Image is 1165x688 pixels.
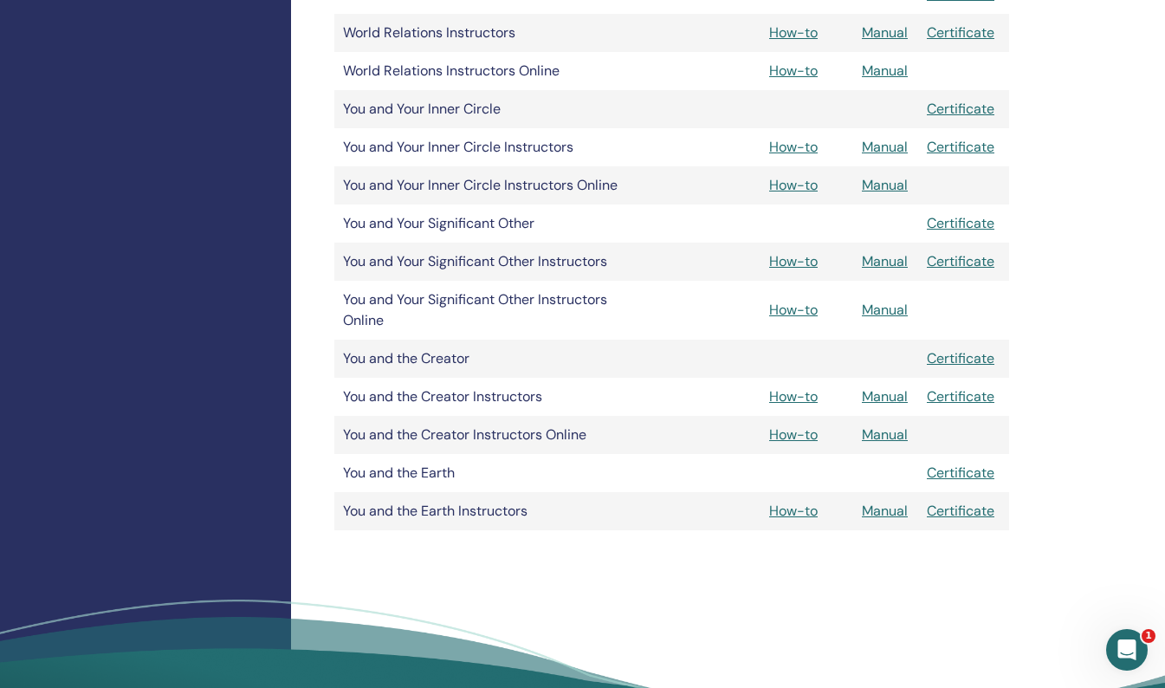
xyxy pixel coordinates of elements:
a: Manual [862,23,908,42]
a: Manual [862,301,908,319]
td: You and the Earth Instructors [334,492,646,530]
a: Manual [862,62,908,80]
a: Certificate [927,502,994,520]
a: Manual [862,176,908,194]
a: Manual [862,252,908,270]
a: Certificate [927,23,994,42]
a: How-to [769,138,818,156]
a: How-to [769,387,818,406]
a: How-to [769,23,818,42]
td: World Relations Instructors Online [334,52,646,90]
a: How-to [769,301,818,319]
a: Manual [862,387,908,406]
a: Manual [862,138,908,156]
td: You and Your Inner Circle [334,90,646,128]
a: Certificate [927,464,994,482]
a: How-to [769,252,818,270]
a: How-to [769,425,818,444]
td: You and the Creator Instructors Online [334,416,646,454]
a: Certificate [927,100,994,118]
a: Certificate [927,214,994,232]
a: Certificate [927,252,994,270]
a: Manual [862,425,908,444]
a: Certificate [927,138,994,156]
td: You and Your Significant Other Instructors [334,243,646,281]
td: You and Your Significant Other [334,204,646,243]
a: Manual [862,502,908,520]
td: You and Your Inner Circle Instructors [334,128,646,166]
a: How-to [769,62,818,80]
td: You and the Earth [334,454,646,492]
iframe: Intercom live chat [1106,629,1148,671]
a: How-to [769,176,818,194]
a: How-to [769,502,818,520]
a: Certificate [927,349,994,367]
a: Certificate [927,387,994,406]
td: World Relations Instructors [334,14,646,52]
td: You and Your Inner Circle Instructors Online [334,166,646,204]
td: You and the Creator [334,340,646,378]
td: You and Your Significant Other Instructors Online [334,281,646,340]
span: 1 [1142,629,1155,643]
td: You and the Creator Instructors [334,378,646,416]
